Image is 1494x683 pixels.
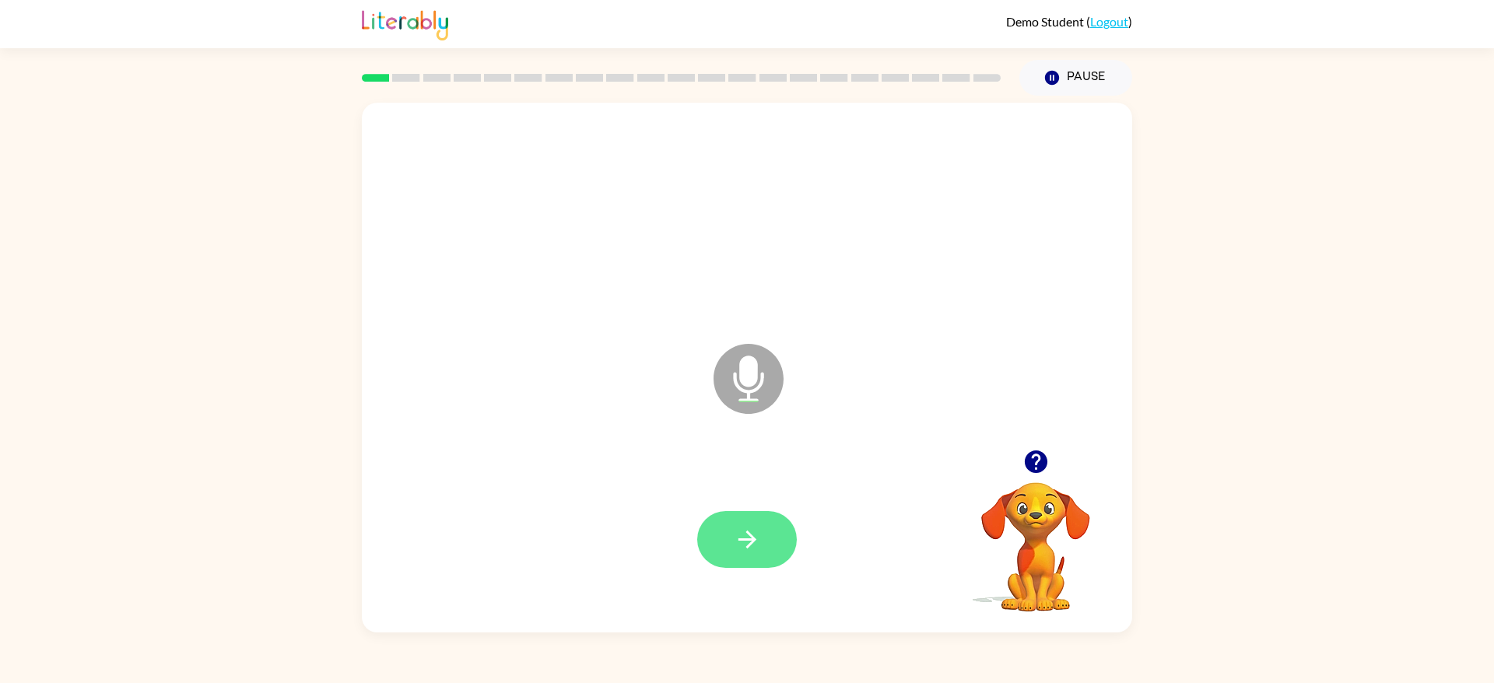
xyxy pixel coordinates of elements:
span: Demo Student [1006,14,1086,29]
video: Your browser must support playing .mp4 files to use Literably. Please try using another browser. [958,458,1113,614]
button: Pause [1019,60,1132,96]
a: Logout [1090,14,1128,29]
img: Literably [362,6,448,40]
div: ( ) [1006,14,1132,29]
